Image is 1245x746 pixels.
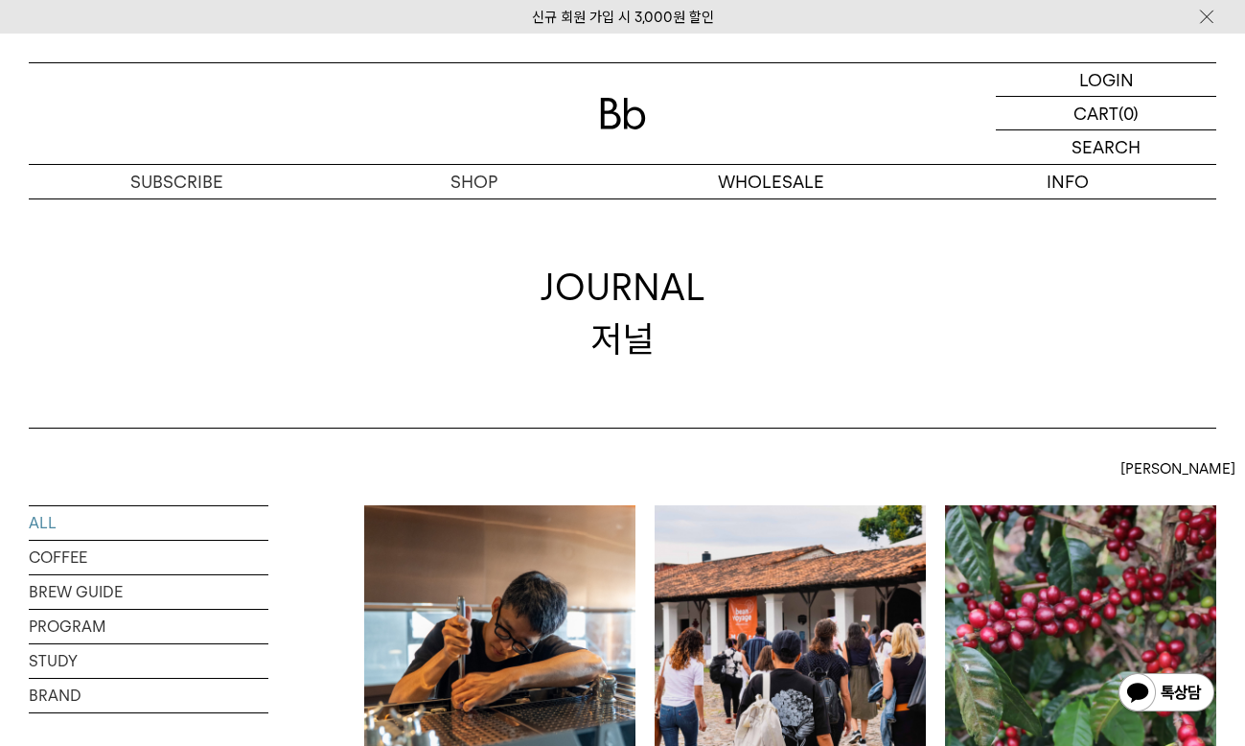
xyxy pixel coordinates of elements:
[600,98,646,129] img: 로고
[29,644,268,678] a: STUDY
[1118,97,1139,129] p: (0)
[532,9,714,26] a: 신규 회원 가입 시 3,000원 할인
[996,97,1216,130] a: CART (0)
[29,165,326,198] a: SUBSCRIBE
[1072,130,1141,164] p: SEARCH
[1117,671,1216,717] img: 카카오톡 채널 1:1 채팅 버튼
[29,610,268,643] a: PROGRAM
[996,63,1216,97] a: LOGIN
[623,165,920,198] p: WHOLESALE
[29,679,268,712] a: BRAND
[1120,457,1235,480] span: [PERSON_NAME]
[29,541,268,574] a: COFFEE
[29,575,268,609] a: BREW GUIDE
[1073,97,1118,129] p: CART
[1079,63,1134,96] p: LOGIN
[919,165,1216,198] p: INFO
[29,506,268,540] a: ALL
[541,262,705,363] div: JOURNAL 저널
[326,165,623,198] a: SHOP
